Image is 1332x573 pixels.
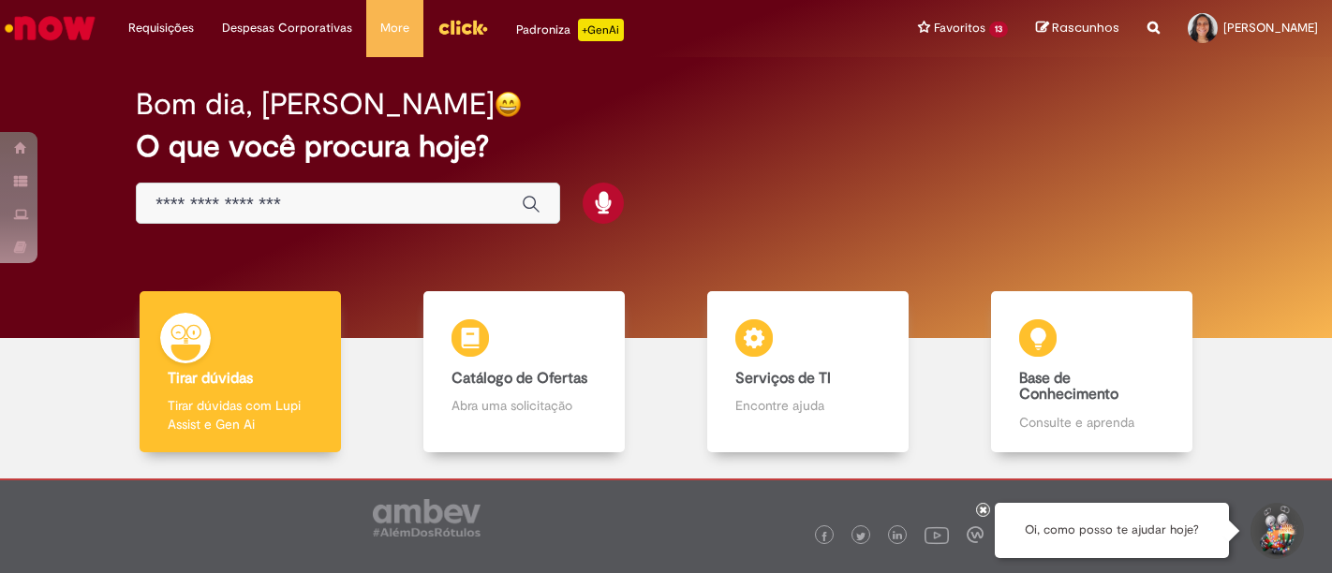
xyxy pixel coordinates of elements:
a: Catálogo de Ofertas Abra uma solicitação [382,291,666,453]
p: Tirar dúvidas com Lupi Assist e Gen Ai [168,396,312,433]
h2: Bom dia, [PERSON_NAME] [136,88,495,121]
p: Abra uma solicitação [451,396,596,415]
p: +GenAi [578,19,624,41]
button: Iniciar Conversa de Suporte [1248,503,1304,559]
img: logo_footer_twitter.png [856,532,866,541]
a: Base de Conhecimento Consulte e aprenda [950,291,1234,453]
span: Rascunhos [1052,19,1119,37]
h2: O que você procura hoje? [136,130,1196,163]
b: Catálogo de Ofertas [451,369,587,388]
img: logo_footer_ambev_rotulo_gray.png [373,499,481,536]
div: Padroniza [516,19,624,41]
span: Requisições [128,19,194,37]
img: logo_footer_workplace.png [967,526,984,543]
span: Favoritos [934,19,985,37]
span: Despesas Corporativas [222,19,352,37]
p: Encontre ajuda [735,396,880,415]
img: logo_footer_linkedin.png [893,531,902,542]
div: Oi, como posso te ajudar hoje? [995,503,1229,558]
b: Tirar dúvidas [168,369,253,388]
img: ServiceNow [2,9,98,47]
img: click_logo_yellow_360x200.png [437,13,488,41]
img: logo_footer_facebook.png [820,532,829,541]
img: happy-face.png [495,91,522,118]
a: Serviços de TI Encontre ajuda [666,291,950,453]
span: [PERSON_NAME] [1223,20,1318,36]
p: Consulte e aprenda [1019,413,1163,432]
img: logo_footer_youtube.png [925,522,949,547]
a: Tirar dúvidas Tirar dúvidas com Lupi Assist e Gen Ai [98,291,382,453]
span: 13 [989,22,1008,37]
a: Rascunhos [1036,20,1119,37]
span: More [380,19,409,37]
b: Serviços de TI [735,369,831,388]
b: Base de Conhecimento [1019,369,1118,404]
